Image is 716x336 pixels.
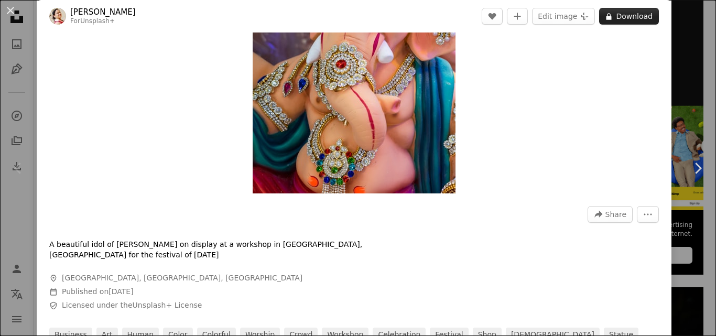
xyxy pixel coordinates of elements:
[507,8,528,25] button: Add to Collection
[679,118,716,219] a: Next
[49,240,364,261] p: A beautiful idol of [PERSON_NAME] on display at a workshop in [GEOGRAPHIC_DATA], [GEOGRAPHIC_DATA...
[62,273,302,284] span: [GEOGRAPHIC_DATA], [GEOGRAPHIC_DATA], [GEOGRAPHIC_DATA]
[49,8,66,25] img: Go to Sonika Agarwal's profile
[482,8,503,25] button: Like
[532,8,595,25] button: Edit image
[70,17,136,26] div: For
[62,300,202,311] span: Licensed under the
[62,287,134,296] span: Published on
[599,8,659,25] button: Download
[133,301,202,309] a: Unsplash+ License
[637,206,659,223] button: More Actions
[70,7,136,17] a: [PERSON_NAME]
[588,206,633,223] button: Share this image
[605,207,626,222] span: Share
[80,17,115,25] a: Unsplash+
[109,287,133,296] time: August 4, 2024 at 2:24:07 PM GMT+5:30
